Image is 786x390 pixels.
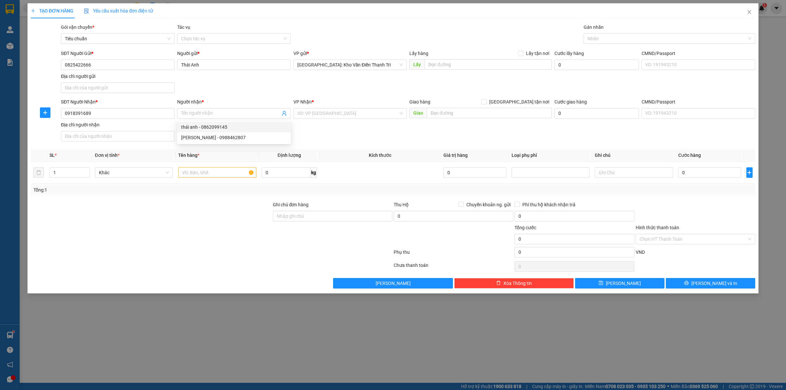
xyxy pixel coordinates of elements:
[394,202,409,207] span: Thu Hộ
[636,225,679,230] label: Hình thức thanh toán
[84,8,153,13] span: Yêu cầu xuất hóa đơn điện tử
[61,98,175,105] div: SĐT Người Nhận
[178,153,199,158] span: Tên hàng
[595,167,673,178] input: Ghi Chú
[297,60,403,70] span: Hà Nội: Kho Văn Điển Thanh Trì
[18,14,35,20] strong: CSKH:
[33,186,303,194] div: Tổng: 1
[333,278,453,288] button: [PERSON_NAME]
[282,111,287,116] span: user-add
[678,153,701,158] span: Cước hàng
[369,153,391,158] span: Kích thước
[61,50,175,57] div: SĐT Người Gửi
[606,280,641,287] span: [PERSON_NAME]
[487,98,552,105] span: [GEOGRAPHIC_DATA] tận nơi
[393,262,514,273] div: Chưa thanh toán
[31,8,73,13] span: TẠO ĐƠN HÀNG
[273,202,309,207] label: Ghi chú đơn hàng
[642,50,755,57] div: CMND/Passport
[3,35,101,44] span: Mã đơn: HNVD1108250053
[740,3,758,22] button: Close
[515,225,536,230] span: Tổng cước
[3,45,41,51] span: 19:25:24 [DATE]
[666,278,755,288] button: printer[PERSON_NAME] và In
[61,131,175,141] input: Địa chỉ của người nhận
[746,167,753,178] button: plus
[409,108,427,118] span: Giao
[49,153,55,158] span: SL
[278,153,301,158] span: Định lượng
[592,149,675,162] th: Ghi chú
[293,99,312,104] span: VP Nhận
[684,281,689,286] span: printer
[691,280,737,287] span: [PERSON_NAME] và In
[99,168,169,177] span: Khác
[427,108,552,118] input: Dọc đường
[409,51,428,56] span: Lấy hàng
[310,167,317,178] span: kg
[575,278,664,288] button: save[PERSON_NAME]
[636,250,645,255] span: VND
[178,167,256,178] input: VD: Bàn, Ghế
[177,25,190,30] label: Tác vụ
[464,201,513,208] span: Chuyển khoản ng. gửi
[61,73,175,80] div: Địa chỉ người gửi
[520,201,578,208] span: Phí thu hộ khách nhận trả
[554,99,587,104] label: Cước giao hàng
[584,25,604,30] label: Gán nhãn
[496,281,501,286] span: delete
[424,59,552,70] input: Dọc đường
[84,9,89,14] img: icon
[554,51,584,56] label: Cước lấy hàng
[443,167,506,178] input: 0
[3,14,50,26] span: [PHONE_NUMBER]
[57,14,120,26] span: CÔNG TY TNHH CHUYỂN PHÁT NHANH BẢO AN
[273,211,392,221] input: Ghi chú đơn hàng
[61,25,94,30] span: Gói vận chuyển
[376,280,411,287] span: [PERSON_NAME]
[747,170,752,175] span: plus
[40,107,50,118] button: plus
[177,50,291,57] div: Người gửi
[44,3,130,12] strong: PHIẾU DÁN LÊN HÀNG
[33,167,44,178] button: delete
[65,34,171,44] span: Tiêu chuẩn
[523,50,552,57] span: Lấy tận nơi
[642,98,755,105] div: CMND/Passport
[554,60,639,70] input: Cước lấy hàng
[409,59,424,70] span: Lấy
[95,153,120,158] span: Đơn vị tính
[409,99,430,104] span: Giao hàng
[31,9,35,13] span: plus
[503,280,532,287] span: Xóa Thông tin
[40,110,50,115] span: plus
[509,149,592,162] th: Loại phụ phí
[454,278,574,288] button: deleteXóa Thông tin
[293,50,407,57] div: VP gửi
[554,108,639,119] input: Cước giao hàng
[747,9,752,15] span: close
[443,153,468,158] span: Giá trị hàng
[61,121,175,128] div: Địa chỉ người nhận
[61,83,175,93] input: Địa chỉ của người gửi
[393,249,514,260] div: Phụ thu
[177,98,291,105] div: Người nhận
[599,281,603,286] span: save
